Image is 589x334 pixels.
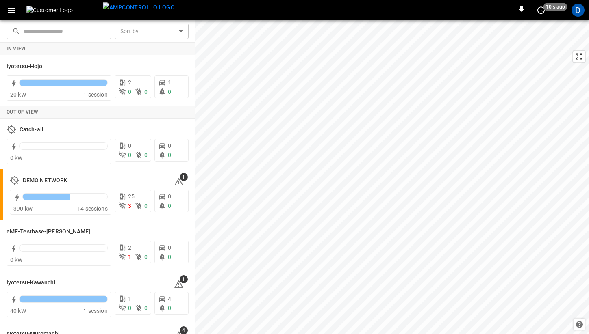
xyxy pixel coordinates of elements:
span: 1 session [83,308,107,314]
span: 2 [128,79,131,86]
span: 0 [144,203,148,209]
button: set refresh interval [535,4,548,17]
span: 14 sessions [77,205,108,212]
span: 1 [128,254,131,260]
span: 0 [144,254,148,260]
span: 1 [180,173,188,181]
span: 0 [128,305,131,311]
strong: In View [7,46,26,52]
span: 1 [168,79,171,86]
span: 2 [128,244,131,251]
span: 0 kW [10,155,23,161]
h6: eMF-Testbase-Musashimurayama [7,227,91,236]
span: 0 [168,244,171,251]
h6: Iyotetsu-Hojo [7,62,42,71]
span: 0 [144,88,148,95]
span: 0 [144,305,148,311]
span: 0 [168,88,171,95]
span: 1 [180,275,188,283]
span: 10 s ago [543,3,567,11]
h6: Catch-all [20,125,43,134]
canvas: Map [195,20,589,334]
span: 40 kW [10,308,26,314]
span: 390 kW [13,205,33,212]
span: 4 [168,295,171,302]
span: 0 kW [10,256,23,263]
img: ampcontrol.io logo [103,2,175,13]
span: 0 [128,142,131,149]
span: 0 [168,203,171,209]
span: 0 [168,305,171,311]
span: 20 kW [10,91,26,98]
span: 0 [168,152,171,158]
h6: Iyotetsu-Kawauchi [7,278,56,287]
strong: Out of View [7,109,38,115]
h6: DEMO NETWORK [23,176,67,185]
span: 0 [168,254,171,260]
span: 1 [128,295,131,302]
span: 0 [168,142,171,149]
span: 0 [128,152,131,158]
span: 3 [128,203,131,209]
span: 0 [128,88,131,95]
span: 0 [144,152,148,158]
span: 1 session [83,91,107,98]
div: profile-icon [572,4,585,17]
img: Customer Logo [26,6,100,14]
span: 0 [168,193,171,200]
span: 25 [128,193,135,200]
